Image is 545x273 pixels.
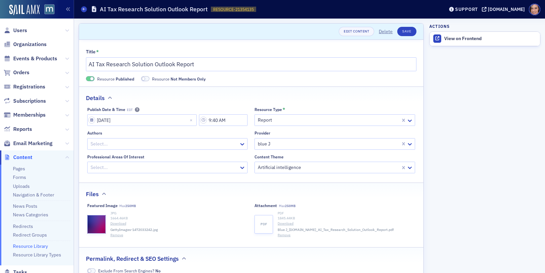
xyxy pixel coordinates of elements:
a: Resource Library Types [13,252,61,258]
span: Not Members Only [141,76,150,81]
div: Authors [87,131,102,136]
div: Featured image [87,203,118,208]
a: Memberships [4,111,46,119]
a: View Homepage [40,4,55,16]
h2: Permalink, Redirect & SEO Settings [86,254,179,263]
div: [DOMAIN_NAME] [488,6,525,12]
span: GettyImages-1472033242.jpg [110,227,158,233]
a: Resource Library [13,243,48,249]
div: 1664.46 KB [110,216,248,221]
span: EDT [127,108,133,112]
span: Registrations [13,83,45,90]
div: Title [86,49,96,55]
abbr: This field is required [96,49,99,54]
div: Attachment [254,203,277,208]
h4: Actions [429,23,450,29]
abbr: This field is required [283,107,285,112]
a: Uploads [13,183,30,189]
button: Save [397,27,416,36]
h2: Details [86,94,105,102]
a: Navigation & Footer [13,192,54,198]
input: 00:00 AM [199,114,248,126]
h1: AI Tax Research Solution Outlook Report [100,5,208,13]
span: Memberships [13,111,46,119]
a: Email Marketing [4,140,53,147]
h2: Files [86,190,99,198]
span: Reports [13,126,32,133]
span: Max [119,204,136,208]
a: News Categories [13,212,48,218]
a: Redirect Groups [13,232,47,238]
a: Redirects [13,223,33,229]
a: Forms [13,174,26,180]
div: PDF [278,211,415,216]
a: Events & Products [4,55,57,62]
a: Content [4,154,32,161]
span: Not Members Only [171,76,206,82]
span: Subscriptions [13,97,46,105]
img: SailAMX [44,4,55,15]
a: Edit Content [339,27,374,36]
span: Blue J_[DOMAIN_NAME]_AI_Tax_Research_Solution_Outlook_Report.pdf [278,227,394,233]
a: News Posts [13,203,37,209]
a: Users [4,27,27,34]
a: View on Frontend [430,32,540,46]
a: Download [278,221,415,226]
a: Subscriptions [4,97,46,105]
span: Organizations [13,41,47,48]
span: 250MB [285,204,295,208]
span: Email Marketing [13,140,53,147]
img: SailAMX [9,5,40,15]
button: Remove [110,233,123,238]
span: Max [279,204,295,208]
a: Pages [13,166,25,172]
span: Content [13,154,32,161]
div: Content theme [254,154,284,159]
button: Close [188,114,197,126]
span: Resource [97,76,134,82]
button: Delete [379,28,393,35]
input: MM/DD/YYYY [87,114,197,126]
div: Professional Areas of Interest [87,154,144,159]
a: Organizations [4,41,47,48]
a: Reports [4,126,32,133]
div: JPG [110,211,248,216]
span: Events & Products [13,55,57,62]
a: Download [110,221,248,226]
a: Registrations [4,83,45,90]
div: Resource Type [254,107,282,112]
span: Profile [529,4,540,15]
span: Published [116,76,134,82]
span: Published [86,76,95,81]
span: Orders [13,69,29,76]
a: Orders [4,69,29,76]
div: Provider [254,131,270,136]
button: Remove [278,233,291,238]
div: View on Frontend [444,36,537,42]
span: 250MB [125,204,136,208]
span: RESOURCE-21354135 [213,7,254,12]
span: Users [13,27,27,34]
span: Resource [152,76,206,82]
div: Support [455,6,478,12]
button: [DOMAIN_NAME] [482,7,527,12]
div: Publish Date & Time [87,107,125,112]
div: 1845.44 KB [278,216,415,221]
